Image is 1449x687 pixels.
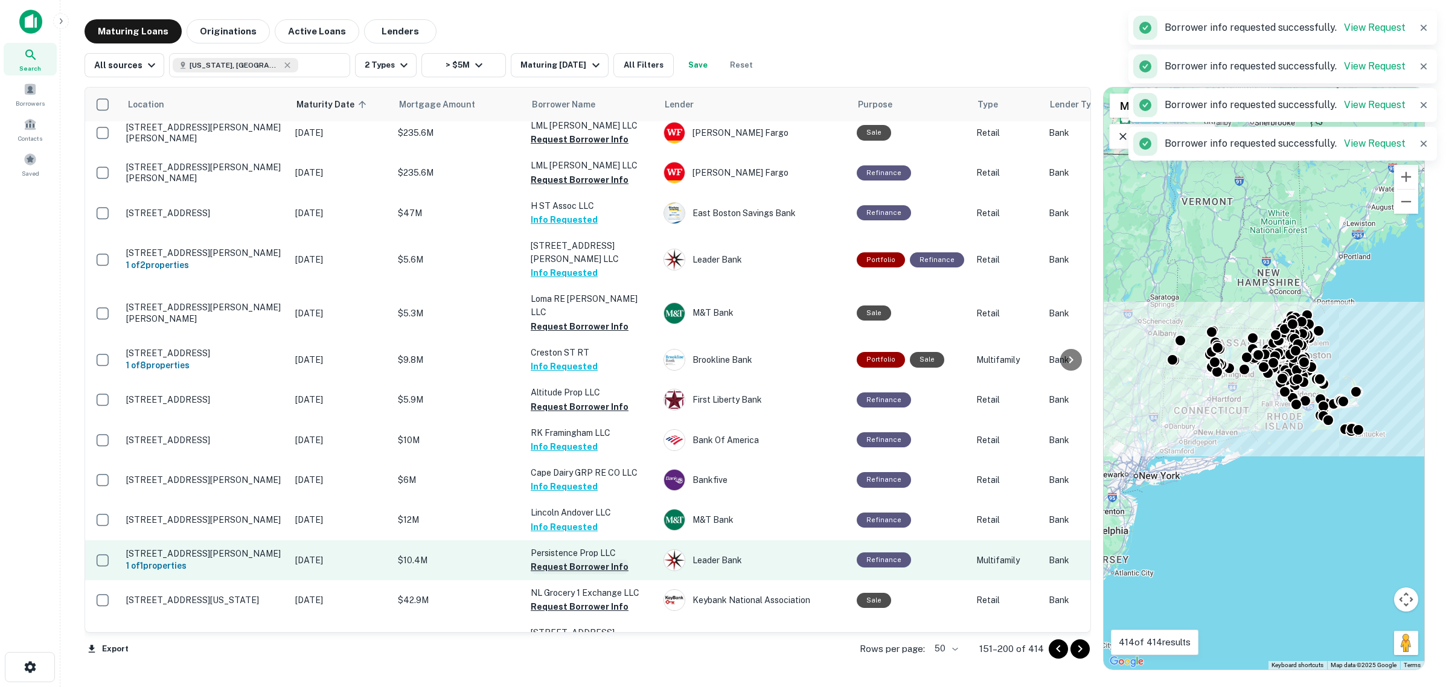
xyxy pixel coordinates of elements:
[525,88,657,121] th: Borrower Name
[126,248,283,258] p: [STREET_ADDRESS][PERSON_NAME]
[532,97,595,112] span: Borrower Name
[1049,253,1145,266] p: Bank
[1070,639,1090,659] button: Go to next page
[126,559,283,572] h6: 1 of 1 properties
[664,510,685,530] img: picture
[976,593,1037,607] p: Retail
[22,168,39,178] span: Saved
[16,98,45,108] span: Borrowers
[531,266,598,280] button: Info Requested
[664,590,685,610] img: picture
[976,513,1037,526] p: Retail
[392,88,525,121] th: Mortgage Amount
[976,307,1037,320] p: Retail
[126,208,283,219] p: [STREET_ADDRESS]
[857,352,905,367] div: This is a portfolio loan with 8 properties
[664,430,685,450] img: picture
[120,88,289,121] th: Location
[126,162,283,184] p: [STREET_ADDRESS][PERSON_NAME][PERSON_NAME]
[1344,60,1406,72] a: View Request
[19,63,41,73] span: Search
[1119,635,1191,650] p: 414 of 414 results
[4,43,57,75] a: Search
[1271,661,1323,669] button: Keyboard shortcuts
[18,133,42,143] span: Contacts
[295,473,386,487] p: [DATE]
[664,550,685,570] img: picture
[976,166,1037,179] p: Retail
[126,258,283,272] h6: 1 of 2 properties
[531,239,651,266] p: [STREET_ADDRESS][PERSON_NAME] LLC
[664,469,845,491] div: Bankfive
[1049,473,1145,487] p: Bank
[1394,190,1418,214] button: Zoom out
[1049,206,1145,220] p: Bank
[860,642,925,656] p: Rows per page:
[295,513,386,526] p: [DATE]
[1165,21,1406,35] p: Borrower info requested successfully.
[976,353,1037,366] p: Multifamily
[976,253,1037,266] p: Retail
[275,19,359,43] button: Active Loans
[970,88,1043,121] th: Type
[531,520,598,534] button: Info Requested
[295,393,386,406] p: [DATE]
[85,640,132,658] button: Export
[1104,88,1424,669] div: 0 0
[126,394,283,405] p: [STREET_ADDRESS]
[976,393,1037,406] p: Retail
[531,199,651,212] p: H ST Assoc LLC
[976,554,1037,567] p: Multifamily
[421,53,506,77] button: > $5M
[1049,433,1145,447] p: Bank
[398,253,519,266] p: $5.6M
[664,123,685,143] img: picture
[126,359,283,372] h6: 1 of 8 properties
[531,439,598,454] button: Info Requested
[664,589,845,611] div: Keybank National Association
[1049,513,1145,526] p: Bank
[531,132,629,147] button: Request Borrower Info
[531,319,629,334] button: Request Borrower Info
[1389,590,1449,648] iframe: Chat Widget
[190,60,280,71] span: [US_STATE], [GEOGRAPHIC_DATA]
[531,506,651,519] p: Lincoln Andover LLC
[531,173,629,187] button: Request Borrower Info
[531,119,651,132] p: LML [PERSON_NAME] LLC
[295,253,386,266] p: [DATE]
[1394,165,1418,189] button: Zoom in
[295,593,386,607] p: [DATE]
[126,548,283,559] p: [STREET_ADDRESS][PERSON_NAME]
[511,53,608,77] button: Maturing [DATE]
[295,206,386,220] p: [DATE]
[295,554,386,567] p: [DATE]
[126,514,283,525] p: [STREET_ADDRESS][PERSON_NAME]
[531,560,629,574] button: Request Borrower Info
[531,292,651,319] p: Loma RE [PERSON_NAME] LLC
[1404,662,1421,668] a: Terms (opens in new tab)
[979,642,1044,656] p: 151–200 of 414
[398,166,519,179] p: $235.6M
[664,162,845,184] div: [PERSON_NAME] Fargo
[4,148,57,181] a: Saved
[1107,654,1147,669] img: Google
[1043,88,1151,121] th: Lender Type
[664,549,845,571] div: Leader Bank
[364,19,437,43] button: Lenders
[976,206,1037,220] p: Retail
[1165,98,1406,112] p: Borrower info requested successfully.
[664,303,685,324] img: picture
[126,435,283,446] p: [STREET_ADDRESS]
[858,97,892,112] span: Purpose
[910,252,964,267] div: This loan purpose was for refinancing
[531,466,651,479] p: Cape Dairy GRP RE CO LLC
[664,249,685,270] img: picture
[531,599,629,614] button: Request Borrower Info
[976,433,1037,447] p: Retail
[664,122,845,144] div: [PERSON_NAME] Fargo
[1344,99,1406,110] a: View Request
[679,53,717,77] button: Save your search to get updates of matches that match your search criteria.
[664,202,845,224] div: East Boston Savings Bank
[295,353,386,366] p: [DATE]
[1107,654,1147,669] a: Open this area in Google Maps (opens a new window)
